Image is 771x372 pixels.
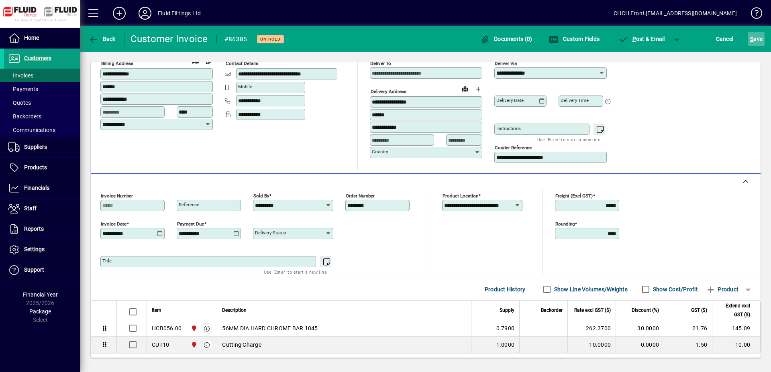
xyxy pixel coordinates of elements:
mat-label: Freight (excl GST) [555,193,593,199]
span: ave [750,33,763,45]
mat-label: Instructions [496,126,521,131]
a: Communications [4,123,80,137]
mat-hint: Use 'Enter' to start a new line [537,135,600,144]
mat-label: Delivery date [496,98,524,103]
mat-label: Title [102,258,112,264]
button: Cancel [714,32,736,46]
div: Customer Invoice [131,33,208,45]
td: 10.00 [712,337,760,353]
span: Financials [24,185,49,191]
span: Quotes [8,100,31,106]
span: S [750,36,753,42]
label: Show Cost/Profit [651,285,698,293]
button: Choose address [471,83,484,96]
button: Post & Email [614,32,669,46]
td: 145.09 [712,320,760,337]
mat-label: Deliver via [495,61,517,66]
span: Suppliers [24,144,47,150]
span: 1.0000 [496,341,515,349]
mat-label: Order number [346,193,375,199]
button: Custom Fields [547,32,602,46]
span: Back [89,36,116,42]
span: Documents (0) [480,36,532,42]
td: 0.0000 [616,337,664,353]
button: Documents (0) [478,32,534,46]
div: 262.3700 [573,324,611,332]
div: HCB056.00 [152,324,182,332]
mat-label: Rounding [555,221,575,227]
mat-label: Deliver To [370,61,391,66]
a: Backorders [4,110,80,123]
span: Backorders [8,113,41,120]
span: ost & Email [618,36,665,42]
span: Invoices [8,72,33,79]
div: CHCH Front [EMAIL_ADDRESS][DOMAIN_NAME] [614,7,737,20]
span: Customers [24,55,51,61]
mat-label: Delivery time [561,98,589,103]
a: Payments [4,82,80,96]
span: Backorder [541,306,563,315]
mat-hint: Use 'Enter' to start a new line [264,267,327,276]
a: Knowledge Base [745,2,761,28]
a: Products [4,158,80,178]
mat-label: Product location [443,193,478,199]
button: Back [87,32,118,46]
span: Product [706,283,738,296]
mat-label: Mobile [238,84,252,89]
mat-label: Country [372,149,388,154]
button: Product History [481,282,529,297]
span: FLUID FITTINGS CHRISTCHURCH [189,340,198,349]
app-page-header-button: Back [80,32,124,46]
span: Description [222,306,247,315]
button: Profile [132,6,158,20]
mat-label: Reference [179,202,199,207]
span: 56MM DIA HARD CHROME BAR 1045 [222,324,318,332]
mat-label: Invoice date [101,221,126,227]
a: View on map [459,82,471,95]
mat-label: Sold by [253,193,269,199]
a: View on map [189,54,202,67]
label: Show Line Volumes/Weights [553,285,628,293]
a: Financials [4,178,80,198]
span: Rate excl GST ($) [574,306,611,315]
div: 10.0000 [573,341,611,349]
mat-label: Courier Reference [495,145,532,150]
td: 1.50 [664,337,712,353]
span: Payments [8,86,38,92]
span: Supply [500,306,514,315]
td: 21.76 [664,320,712,337]
span: Support [24,266,44,273]
span: Item [152,306,161,315]
span: Reports [24,226,44,232]
button: Add [106,6,132,20]
a: Suppliers [4,137,80,157]
span: Package [29,308,51,315]
div: CUT10 [152,341,169,349]
a: Settings [4,240,80,260]
a: Support [4,260,80,280]
span: Cancel [716,33,734,45]
span: FLUID FITTINGS CHRISTCHURCH [189,324,198,333]
mat-label: Invoice number [101,193,133,199]
a: Staff [4,199,80,219]
button: Copy to Delivery address [202,55,215,67]
span: Home [24,35,39,41]
a: Home [4,28,80,48]
a: Reports [4,219,80,239]
span: Custom Fields [549,36,600,42]
span: P [632,36,636,42]
span: Discount (%) [632,306,659,315]
span: On hold [260,37,281,42]
span: 0.7900 [496,324,515,332]
div: #86385 [224,33,247,46]
mat-label: Delivery status [255,230,286,236]
a: Invoices [4,69,80,82]
span: Extend excl GST ($) [717,301,750,319]
button: Product [702,282,742,297]
td: 30.0000 [616,320,664,337]
button: Save [748,32,765,46]
span: GST ($) [691,306,707,315]
span: Product History [485,283,526,296]
span: Products [24,164,47,171]
div: Fluid Fittings Ltd [158,7,201,20]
